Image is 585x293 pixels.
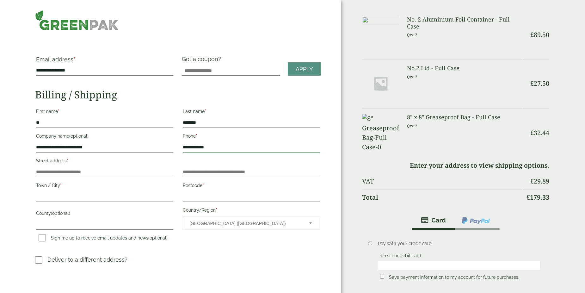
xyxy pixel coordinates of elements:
[36,57,173,65] label: Email address
[526,193,549,202] bdi: 179.33
[35,10,119,30] img: GreenPak Supplies
[530,177,549,185] bdi: 29.89
[407,74,417,79] small: Qty: 2
[216,208,217,213] abbr: required
[36,132,173,142] label: Company name
[183,216,320,230] span: Country/Region
[407,65,522,72] h3: No.2 Lid - Full Case
[362,158,549,173] td: Enter your address to view shipping options.
[530,128,534,137] span: £
[36,107,173,118] label: First name
[196,134,197,139] abbr: required
[183,107,320,118] label: Last name
[530,79,534,88] span: £
[407,32,417,37] small: Qty: 2
[69,134,89,139] span: (optional)
[36,235,170,242] label: Sign me up to receive email updates and news
[67,158,68,163] abbr: required
[461,216,490,225] img: ppcp-gateway.png
[202,183,204,188] abbr: required
[183,132,320,142] label: Phone
[148,235,168,240] span: (optional)
[35,89,321,101] h2: Billing / Shipping
[39,234,46,241] input: Sign me up to receive email updates and news(optional)
[36,156,173,167] label: Street address
[386,275,522,282] label: Save payment information to my account for future purchases.
[51,211,70,216] span: (optional)
[526,193,530,202] span: £
[421,216,446,224] img: stripe.png
[58,109,59,114] abbr: required
[205,109,206,114] abbr: required
[530,177,534,185] span: £
[73,56,75,63] abbr: required
[530,128,549,137] bdi: 32.44
[530,30,549,39] bdi: 89.50
[47,255,127,264] p: Deliver to a different address?
[183,206,320,216] label: Country/Region
[36,181,173,192] label: Town / City
[407,114,522,121] h3: 8" x 8" Greaseproof Bag - Full Case
[378,240,540,247] p: Pay with your credit card.
[362,174,522,189] th: VAT
[60,183,62,188] abbr: required
[362,190,522,205] th: Total
[378,253,424,260] label: Credit or debit card
[296,66,313,73] span: Apply
[288,62,321,76] a: Apply
[407,16,522,30] h3: No. 2 Aluminium Foil Container - Full Case
[530,30,534,39] span: £
[362,65,399,102] img: Placeholder
[182,56,224,65] label: Got a coupon?
[189,217,301,230] span: United Kingdom (UK)
[362,114,399,152] img: 8" Greaseproof Bag-Full Case-0
[407,123,417,128] small: Qty: 2
[36,209,173,220] label: County
[183,181,320,192] label: Postcode
[380,263,538,268] iframe: Secure card payment input frame
[530,79,549,88] bdi: 27.50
